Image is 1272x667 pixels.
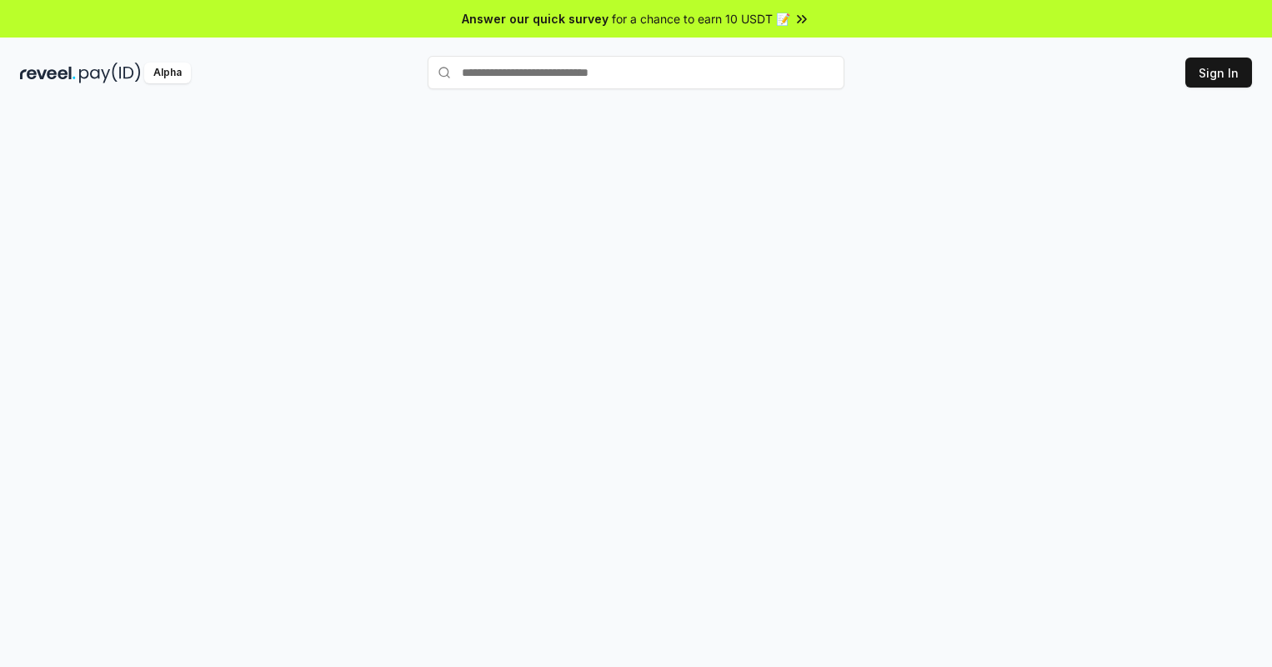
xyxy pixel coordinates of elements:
[1185,58,1252,88] button: Sign In
[79,63,141,83] img: pay_id
[20,63,76,83] img: reveel_dark
[612,10,790,28] span: for a chance to earn 10 USDT 📝
[144,63,191,83] div: Alpha
[462,10,608,28] span: Answer our quick survey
